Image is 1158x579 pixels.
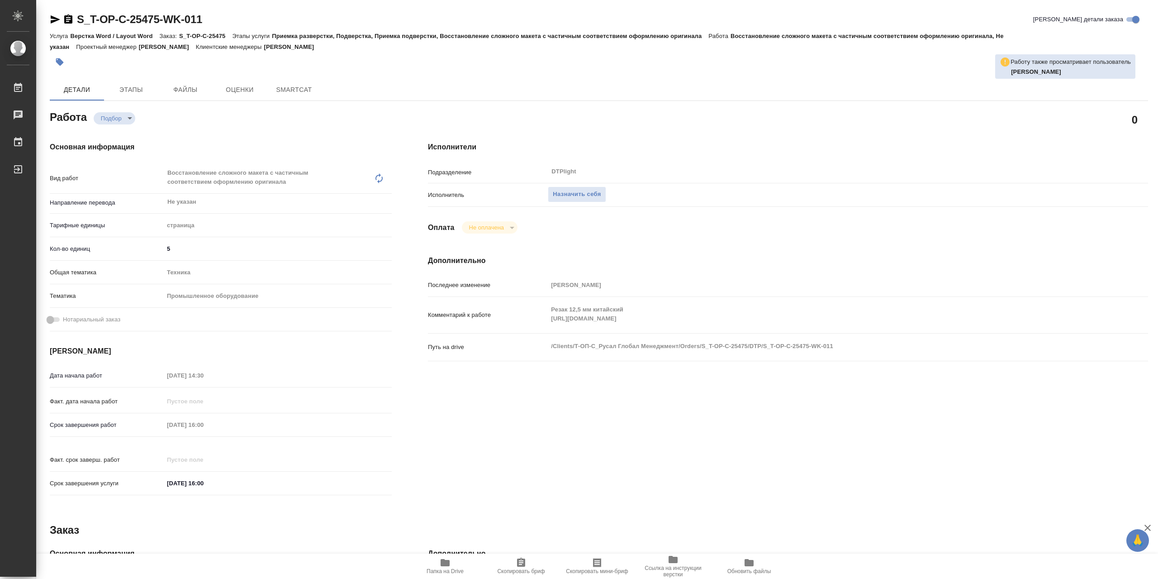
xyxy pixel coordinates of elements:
[50,221,164,230] p: Тарифные единицы
[55,84,99,96] span: Детали
[641,565,706,578] span: Ссылка на инструкции верстки
[711,554,787,579] button: Обновить файлы
[164,84,207,96] span: Файлы
[497,568,545,574] span: Скопировать бриф
[428,168,548,177] p: Подразделение
[232,33,272,39] p: Этапы услуги
[548,278,1088,292] input: Пустое поле
[196,43,264,50] p: Клиентские менеджеры
[1130,531,1145,550] span: 🙏
[50,14,61,25] button: Скопировать ссылку для ЯМессенджера
[63,315,120,324] span: Нотариальный заказ
[164,369,243,382] input: Пустое поле
[94,112,135,124] div: Подбор
[272,84,316,96] span: SmartCat
[70,33,159,39] p: Верстка Word / Layout Word
[50,244,164,254] p: Кол-во единиц
[1011,57,1131,67] p: Работу также просматривает пользователь
[50,548,392,559] h4: Основная информация
[50,523,79,537] h2: Заказ
[164,418,243,431] input: Пустое поле
[77,13,202,25] a: S_T-OP-C-25475-WK-011
[1132,112,1138,127] h2: 0
[1011,67,1131,77] p: Зубакова Виктория
[428,281,548,290] p: Последнее изменение
[218,84,261,96] span: Оценки
[272,33,708,39] p: Приемка разверстки, Подверстка, Приемка подверстки, Восстановление сложного макета с частичным со...
[50,52,70,72] button: Добавить тэг
[708,33,731,39] p: Работа
[466,224,507,231] button: Не оплачена
[50,198,164,207] p: Направление перевода
[483,554,559,579] button: Скопировать бриф
[566,568,628,574] span: Скопировать мини-бриф
[50,346,392,357] h4: [PERSON_NAME]
[164,265,392,280] div: Техника
[50,292,164,301] p: Тематика
[164,242,392,255] input: ✎ Введи что-нибудь
[428,255,1148,266] h4: Дополнительно
[548,302,1088,326] textarea: Резак 12,5 мм китайский [URL][DOMAIN_NAME]
[50,174,164,183] p: Вид работ
[164,453,243,466] input: Пустое поле
[50,371,164,380] p: Дата начала работ
[407,554,483,579] button: Папка на Drive
[63,14,74,25] button: Скопировать ссылку
[164,395,243,408] input: Пустое поле
[548,339,1088,354] textarea: /Clients/Т-ОП-С_Русал Глобал Менеджмент/Orders/S_T-OP-C-25475/DTP/S_T-OP-C-25475-WK-011
[98,115,124,122] button: Подбор
[139,43,196,50] p: [PERSON_NAME]
[427,568,464,574] span: Папка на Drive
[50,33,70,39] p: Услуга
[428,222,455,233] h4: Оплата
[179,33,232,39] p: S_T-OP-C-25475
[50,142,392,153] h4: Основная информация
[428,142,1148,153] h4: Исполнители
[76,43,138,50] p: Проектный менеджер
[160,33,179,39] p: Заказ:
[109,84,153,96] span: Этапы
[1126,529,1149,552] button: 🙏
[264,43,321,50] p: [PERSON_NAME]
[50,421,164,430] p: Срок завершения работ
[553,189,601,200] span: Назначить себя
[462,221,517,234] div: Подбор
[548,187,606,202] button: Назначить себя
[727,568,771,574] span: Обновить файлы
[50,268,164,277] p: Общая тематика
[428,311,548,320] p: Комментарий к работе
[164,288,392,304] div: Промышленное оборудование
[1033,15,1123,24] span: [PERSON_NAME] детали заказа
[50,455,164,464] p: Факт. срок заверш. работ
[50,397,164,406] p: Факт. дата начала работ
[164,218,392,233] div: страница
[635,554,711,579] button: Ссылка на инструкции верстки
[164,477,243,490] input: ✎ Введи что-нибудь
[50,479,164,488] p: Срок завершения услуги
[428,343,548,352] p: Путь на drive
[428,191,548,200] p: Исполнитель
[1011,68,1061,75] b: [PERSON_NAME]
[428,548,1148,559] h4: Дополнительно
[50,108,87,124] h2: Работа
[559,554,635,579] button: Скопировать мини-бриф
